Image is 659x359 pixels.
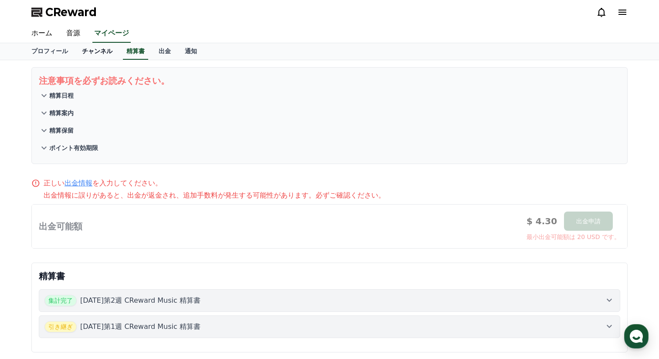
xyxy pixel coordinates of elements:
p: 注意事項を必ずお読みください。 [39,75,620,87]
a: 精算書 [123,43,148,60]
p: 出金情報に誤りがあると、出金が返金され、追加手数料が発生する可能性があります。必ずご確認ください。 [44,190,628,201]
a: ホーム [24,24,59,43]
a: 通知 [178,43,204,60]
button: 引き継ぎ [DATE]第1週 CReward Music 精算書 [39,315,620,338]
p: 精算案内 [49,109,74,117]
span: Messages [72,290,98,297]
a: マイページ [92,24,131,43]
span: Settings [129,290,150,297]
p: [DATE]第2週 CReward Music 精算書 [80,295,200,306]
a: 出金情報 [65,179,92,187]
button: 精算案内 [39,104,620,122]
a: Settings [112,277,167,298]
a: チャンネル [75,43,119,60]
p: 精算保留 [49,126,74,135]
button: 精算日程 [39,87,620,104]
a: 出金 [152,43,178,60]
a: 音源 [59,24,87,43]
p: [DATE]第1週 CReward Music 精算書 [80,321,200,332]
span: 集計完了 [44,295,77,306]
span: Home [22,290,37,297]
p: 精算日程 [49,91,74,100]
p: ポイント有効期限 [49,144,98,152]
a: Home [3,277,58,298]
a: Messages [58,277,112,298]
a: CReward [31,5,97,19]
span: CReward [45,5,97,19]
p: 正しい を入力してください。 [44,178,162,188]
a: プロフィール [24,43,75,60]
button: ポイント有効期限 [39,139,620,157]
span: 引き継ぎ [44,321,77,332]
button: 精算保留 [39,122,620,139]
button: 集計完了 [DATE]第2週 CReward Music 精算書 [39,289,620,312]
p: 精算書 [39,270,620,282]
